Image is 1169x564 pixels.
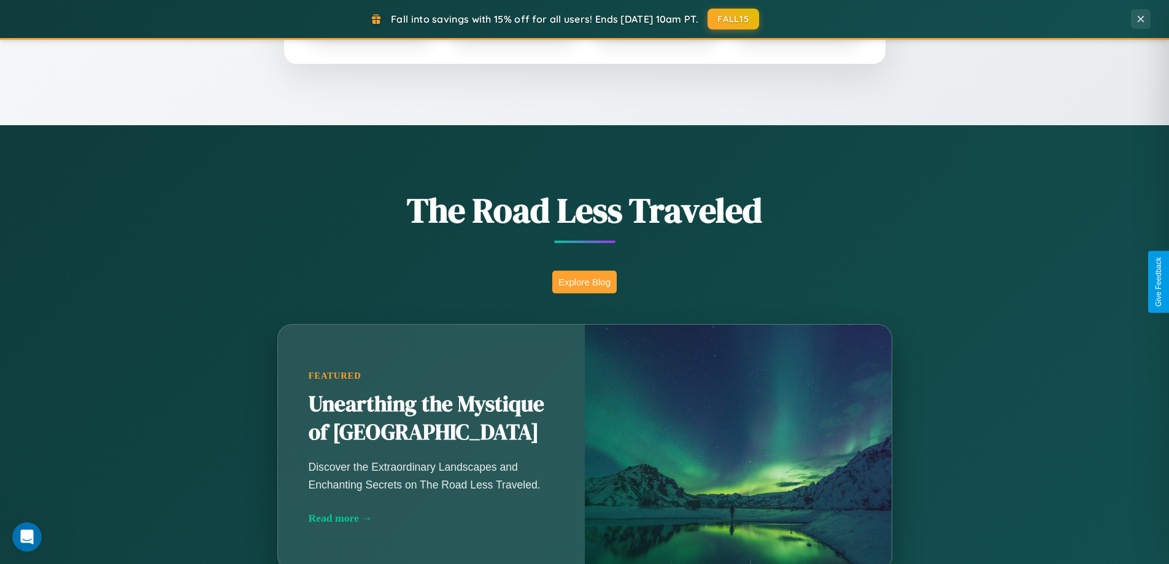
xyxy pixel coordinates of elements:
h2: Unearthing the Mystique of [GEOGRAPHIC_DATA] [309,390,554,447]
div: Featured [309,371,554,381]
button: Explore Blog [552,271,617,293]
div: Give Feedback [1154,257,1163,307]
h1: The Road Less Traveled [217,187,953,234]
p: Discover the Extraordinary Landscapes and Enchanting Secrets on The Road Less Traveled. [309,458,554,493]
div: Read more → [309,512,554,525]
button: FALL15 [708,9,759,29]
iframe: Intercom live chat [12,522,42,552]
span: Fall into savings with 15% off for all users! Ends [DATE] 10am PT. [391,13,698,25]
